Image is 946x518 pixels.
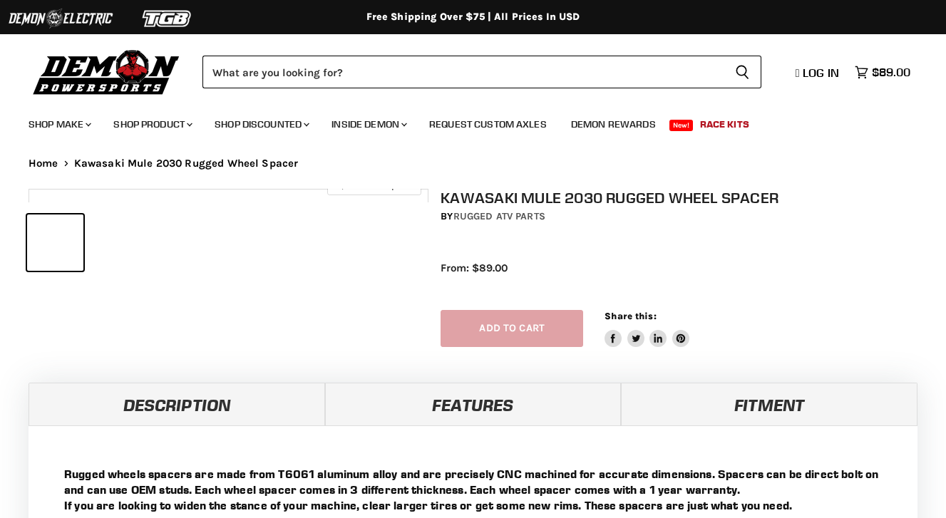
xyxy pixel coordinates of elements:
ul: Main menu [18,104,907,139]
img: Demon Powersports [29,46,185,97]
span: $89.00 [872,66,910,79]
a: Shop Product [103,110,201,139]
a: Request Custom Axles [418,110,557,139]
a: Features [325,383,622,425]
a: Fitment [621,383,917,425]
span: Kawasaki Mule 2030 Rugged Wheel Spacer [74,157,299,170]
img: TGB Logo 2 [114,5,221,32]
button: Kawasaki Mule 2030 Rugged Wheel Spacer thumbnail [27,214,83,271]
button: Search [724,56,761,88]
span: Log in [803,66,839,80]
a: Log in [789,66,848,79]
span: New! [669,120,694,131]
a: Description [29,383,325,425]
aside: Share this: [605,310,689,348]
a: Rugged ATV Parts [453,210,545,222]
span: From: $89.00 [441,261,508,274]
input: Search [202,56,724,88]
img: Demon Electric Logo 2 [7,5,114,32]
span: Click to expand [334,180,413,190]
a: Home [29,157,58,170]
a: Shop Discounted [204,110,318,139]
form: Product [202,56,761,88]
a: Shop Make [18,110,100,139]
div: by [441,209,930,224]
span: Share this: [605,311,656,321]
a: Inside Demon [321,110,416,139]
a: Race Kits [689,110,760,139]
a: $89.00 [848,62,917,83]
h1: Kawasaki Mule 2030 Rugged Wheel Spacer [441,189,930,207]
p: Rugged wheels spacers are made from T6061 aluminum alloy and are precisely CNC machined for accur... [64,466,882,513]
a: Demon Rewards [560,110,667,139]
